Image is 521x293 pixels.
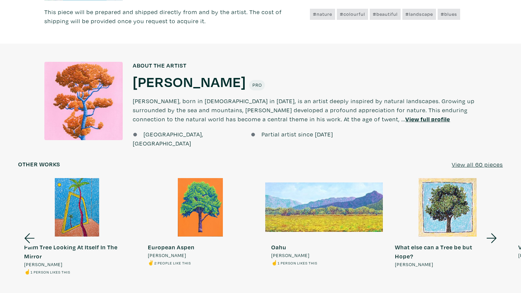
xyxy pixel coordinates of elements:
[370,9,401,19] a: #beautiful
[154,260,191,265] small: 2 people like this
[148,252,186,259] span: [PERSON_NAME]
[310,9,335,19] a: #nature
[271,252,310,259] span: [PERSON_NAME]
[133,90,477,130] p: [PERSON_NAME], born in [DEMOGRAPHIC_DATA] in [DATE], is an artist deeply inspired by natural land...
[133,72,246,90] a: [PERSON_NAME]
[252,82,262,88] span: Pro
[265,178,383,266] a: Oahu [PERSON_NAME] ☝️1 person likes this
[402,9,436,19] a: #landscape
[142,178,259,266] a: European Aspen [PERSON_NAME] ✌️2 people like this
[24,261,63,268] span: [PERSON_NAME]
[18,178,136,276] a: Palm Tree Looking At Itself In The Mirror [PERSON_NAME] ☝️1 person likes this
[148,243,195,251] strong: European Aspen
[337,9,368,19] a: #colourful
[24,243,118,260] strong: Palm Tree Looking At Itself In The Mirror
[24,268,121,276] li: ☝️
[452,160,503,169] a: View all 60 pieces
[395,243,472,260] strong: What else can a Tree be but Hope?
[31,269,70,275] small: 1 person likes this
[44,7,300,26] p: This piece will be prepared and shipped directly from and by the artist. The cost of shipping wil...
[133,62,477,69] h6: About the artist
[148,259,195,266] li: ✌️
[389,178,507,268] a: What else can a Tree be but Hope? [PERSON_NAME]
[452,161,503,168] u: View all 60 pieces
[395,261,433,268] span: [PERSON_NAME]
[438,9,460,19] a: #blues
[405,115,450,123] a: View full profile
[278,260,317,265] small: 1 person likes this
[18,161,60,168] h6: Other works
[262,130,333,138] span: Partial artist since [DATE]
[133,130,203,147] span: [GEOGRAPHIC_DATA], [GEOGRAPHIC_DATA]
[271,243,286,251] strong: Oahu
[271,259,317,266] li: ☝️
